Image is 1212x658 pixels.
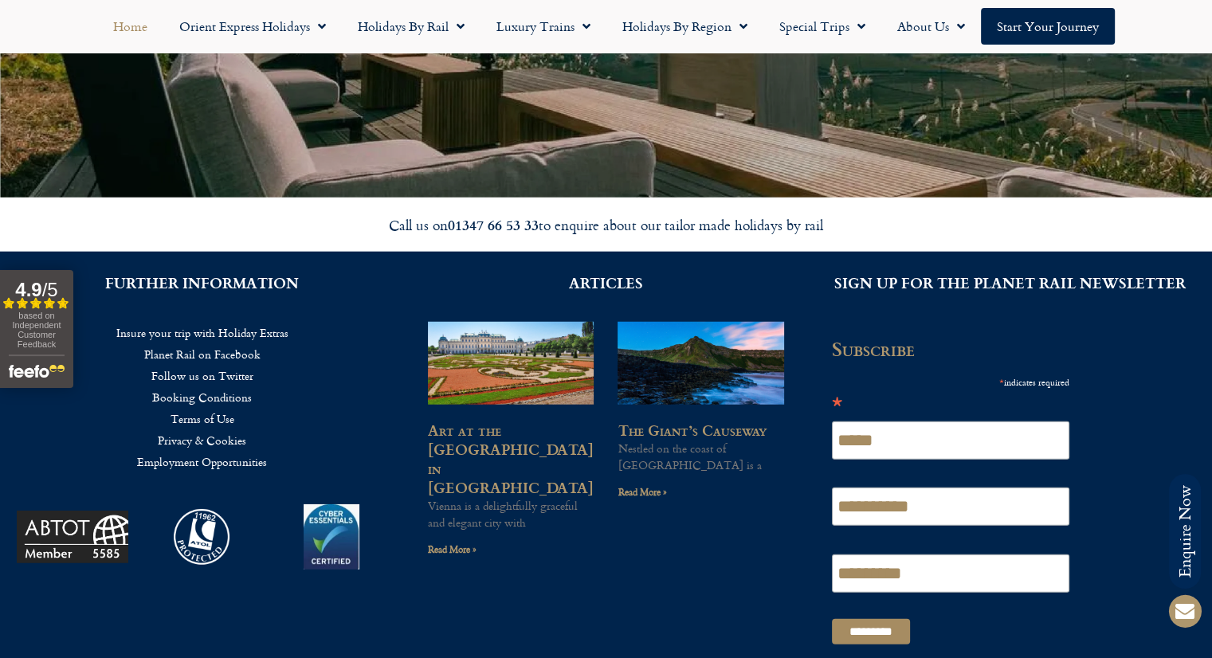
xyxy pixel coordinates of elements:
[24,451,380,472] a: Employment Opportunities
[24,386,380,408] a: Booking Conditions
[24,429,380,451] a: Privacy & Cookies
[480,8,606,45] a: Luxury Trains
[618,440,784,473] p: Nestled on the coast of [GEOGRAPHIC_DATA] is a
[832,338,1079,360] h2: Subscribe
[160,216,1053,234] div: Call us on to enquire about our tailor made holidays by rail
[981,8,1115,45] a: Start your Journey
[428,276,784,290] h2: ARTICLES
[606,8,763,45] a: Holidays by Region
[618,419,766,441] a: The Giant’s Causeway
[448,214,539,235] strong: 01347 66 53 33
[763,8,881,45] a: Special Trips
[24,343,380,365] a: Planet Rail on Facebook
[24,322,380,472] nav: Menu
[428,542,477,557] a: Read more about Art at the Belvedere Palace in Vienna
[428,497,594,531] p: Vienna is a delightfully graceful and elegant city with
[618,484,666,499] a: Read more about The Giant’s Causeway
[342,8,480,45] a: Holidays by Rail
[24,276,380,290] h2: FURTHER INFORMATION
[832,371,1069,391] div: indicates required
[97,8,163,45] a: Home
[24,408,380,429] a: Terms of Use
[24,365,380,386] a: Follow us on Twitter
[163,8,342,45] a: Orient Express Holidays
[8,8,1204,45] nav: Menu
[832,276,1188,290] h2: SIGN UP FOR THE PLANET RAIL NEWSLETTER
[24,322,380,343] a: Insure your trip with Holiday Extras
[881,8,981,45] a: About Us
[428,419,594,498] a: Art at the [GEOGRAPHIC_DATA] in [GEOGRAPHIC_DATA]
